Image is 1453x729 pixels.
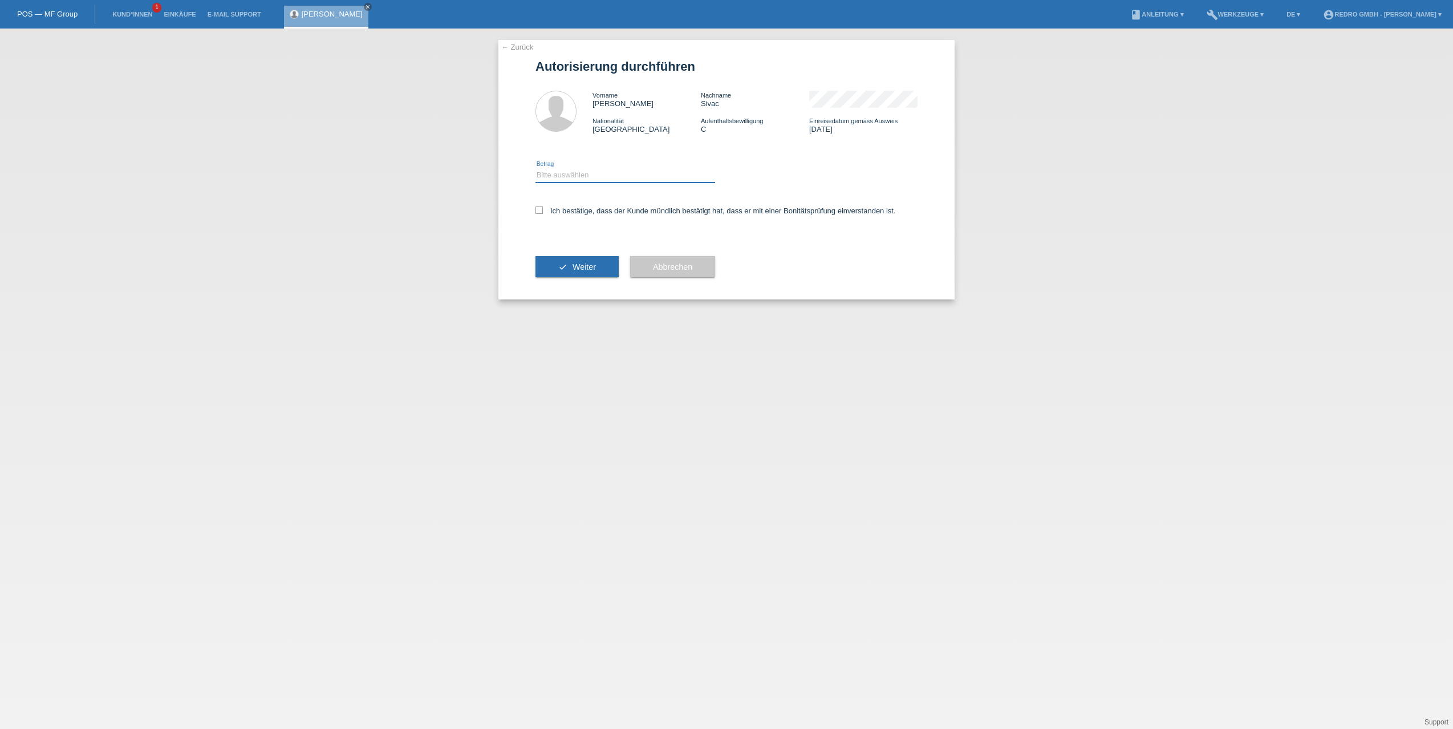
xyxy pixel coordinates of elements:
span: 1 [152,3,161,13]
a: bookAnleitung ▾ [1125,11,1189,18]
a: account_circleRedro GmbH - [PERSON_NAME] ▾ [1317,11,1447,18]
span: Nationalität [592,118,624,124]
i: close [365,4,371,10]
div: [DATE] [809,116,918,133]
span: Einreisedatum gemäss Ausweis [809,118,898,124]
span: Nachname [701,92,731,99]
div: [GEOGRAPHIC_DATA] [592,116,701,133]
a: E-Mail Support [202,11,267,18]
i: check [558,262,567,272]
span: Abbrechen [653,262,692,272]
i: account_circle [1323,9,1334,21]
button: check Weiter [535,256,619,278]
i: build [1207,9,1218,21]
a: close [364,3,372,11]
a: POS — MF Group [17,10,78,18]
a: Kund*innen [107,11,158,18]
a: [PERSON_NAME] [302,10,363,18]
div: [PERSON_NAME] [592,91,701,108]
button: Abbrechen [630,256,715,278]
a: Support [1424,718,1448,726]
a: buildWerkzeuge ▾ [1201,11,1270,18]
span: Weiter [573,262,596,272]
a: Einkäufe [158,11,201,18]
h1: Autorisierung durchführen [535,59,918,74]
i: book [1130,9,1142,21]
div: Sivac [701,91,809,108]
a: ← Zurück [501,43,533,51]
span: Vorname [592,92,618,99]
label: Ich bestätige, dass der Kunde mündlich bestätigt hat, dass er mit einer Bonitätsprüfung einversta... [535,206,896,215]
div: C [701,116,809,133]
a: DE ▾ [1281,11,1306,18]
span: Aufenthaltsbewilligung [701,118,763,124]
